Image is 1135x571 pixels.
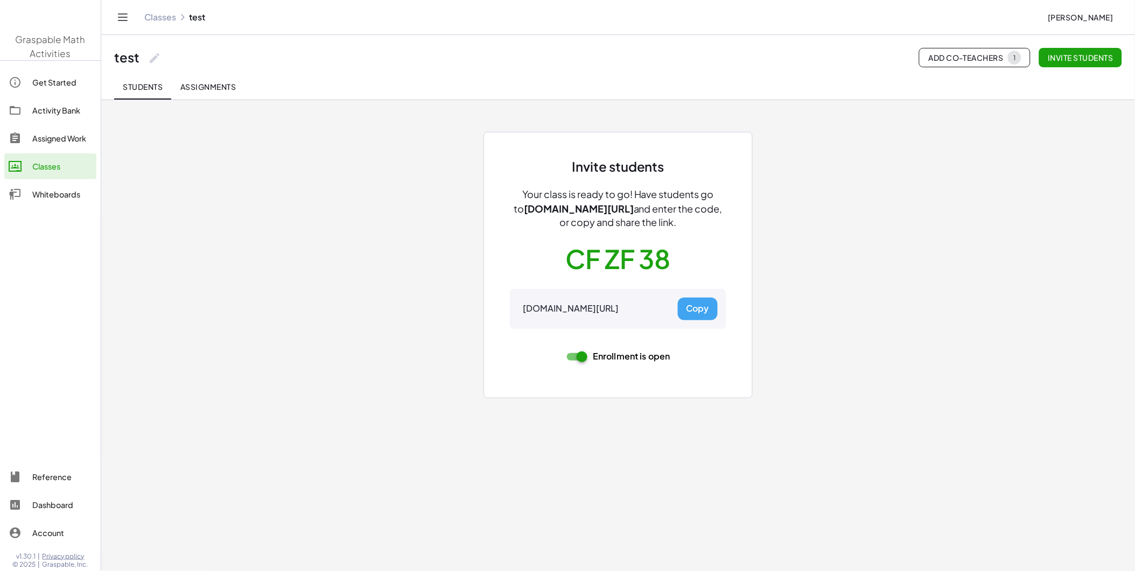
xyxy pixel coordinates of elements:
[32,76,92,89] div: Get Started
[43,560,88,569] span: Graspable, Inc.
[32,160,92,173] div: Classes
[13,560,36,569] span: © 2025
[4,464,96,490] a: Reference
[32,132,92,145] div: Assigned Work
[1048,12,1113,22] span: [PERSON_NAME]
[32,188,92,201] div: Whiteboards
[928,51,1021,65] span: Add Co-Teachers
[4,97,96,123] a: Activity Bank
[16,33,86,59] span: Graspable Math Activities
[587,342,670,372] label: Enrollment is open
[678,298,718,320] button: Copy
[1048,53,1113,62] span: Invite students
[38,560,40,569] span: |
[114,49,139,66] div: test
[43,552,88,561] a: Privacy policy
[1039,8,1122,27] button: [PERSON_NAME]
[1039,48,1122,67] button: Invite students
[4,520,96,546] a: Account
[123,82,163,91] span: Students
[144,12,176,23] a: Classes
[32,470,92,483] div: Reference
[180,82,236,91] span: Assignments
[1013,54,1016,62] div: 1
[32,526,92,539] div: Account
[4,492,96,518] a: Dashboard
[38,552,40,561] span: |
[32,498,92,511] div: Dashboard
[32,104,92,117] div: Activity Bank
[523,303,619,314] div: [DOMAIN_NAME][URL]
[17,552,36,561] span: v1.30.1
[4,181,96,207] a: Whiteboards
[114,9,131,26] button: Toggle navigation
[4,153,96,179] a: Classes
[524,202,634,215] span: [DOMAIN_NAME][URL]
[4,69,96,95] a: Get Started
[560,202,723,228] span: and enter the code, or copy and share the link.
[514,188,714,215] span: Your class is ready to go! Have students go to
[572,158,664,175] div: Invite students
[565,242,671,276] button: CF ZF 38
[919,48,1031,67] button: Add Co-Teachers1
[4,125,96,151] a: Assigned Work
